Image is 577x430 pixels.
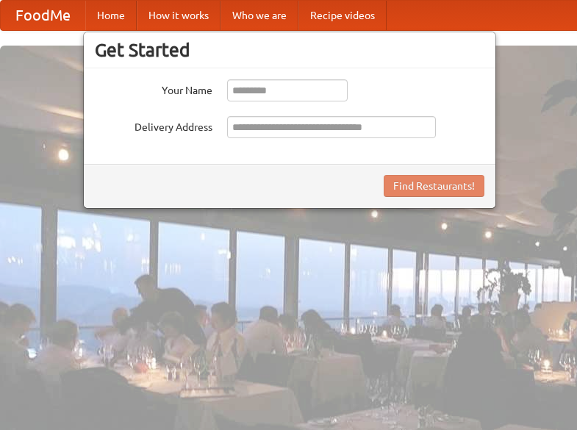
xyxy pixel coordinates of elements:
[298,1,387,30] a: Recipe videos
[221,1,298,30] a: Who we are
[95,79,212,98] label: Your Name
[85,1,137,30] a: Home
[384,175,484,197] button: Find Restaurants!
[1,1,85,30] a: FoodMe
[95,116,212,135] label: Delivery Address
[95,39,484,61] h3: Get Started
[137,1,221,30] a: How it works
